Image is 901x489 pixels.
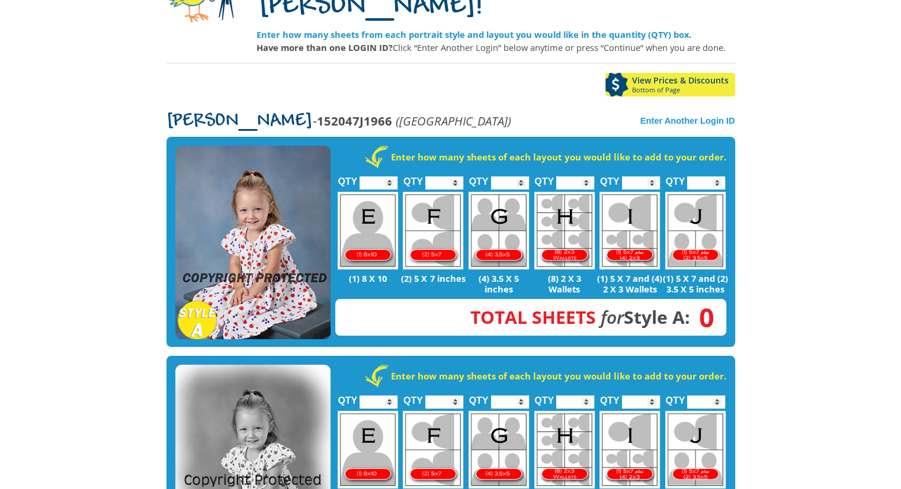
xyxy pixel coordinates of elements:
img: J [665,411,726,488]
a: Enter Another Login ID [640,116,735,126]
img: G [469,411,529,488]
p: (2) 5 X 7 inches [400,273,466,284]
strong: Enter how many sheets from each portrait style and layout you would like in the quantity (QTY) box. [256,28,691,40]
p: (1) 5 X 7 and (2) 3.5 X 5 inches [663,273,729,294]
em: ([GEOGRAPHIC_DATA]) [396,112,511,129]
strong: 152047J1966 [317,112,392,129]
label: QTY [534,163,554,192]
p: (1) 8 X 10 [335,273,401,284]
img: F [403,192,463,269]
strong: Have more than one LOGIN ID? [256,41,393,53]
strong: Enter how many sheets of each layout you would like to add to your order. [391,370,726,382]
label: QTY [665,163,685,192]
img: I [599,411,660,488]
p: (1) 5 X 7 and (4) 2 X 3 Wallets [597,273,663,294]
span: Bottom of Page [632,86,735,94]
img: E [338,192,398,269]
img: H [534,192,595,269]
p: Click “Enter Another Login” below anytime or press “Continue” when you are done. [256,41,735,54]
img: F [403,411,463,488]
span: Total Sheets [470,305,596,329]
label: QTY [600,382,620,411]
img: G [469,192,529,269]
img: E [338,411,398,488]
label: QTY [403,163,423,192]
img: I [599,192,660,269]
label: QTY [665,382,685,411]
label: QTY [469,163,489,192]
label: QTY [338,163,357,192]
p: (8) 2 X 3 Wallets [531,273,597,294]
span: [PERSON_NAME] [166,112,313,131]
label: QTY [534,382,554,411]
img: STYLE A [175,146,331,340]
img: J [665,192,726,269]
em: for [601,305,624,329]
label: QTY [338,382,357,411]
span: 0 [690,311,714,324]
label: QTY [600,163,620,192]
p: (4) 3.5 X 5 inches [466,273,532,294]
strong: Style A: [470,305,690,329]
p: - [166,114,511,128]
img: H [534,411,595,488]
strong: Enter how many sheets of each layout you would like to add to your order. [391,151,726,163]
label: QTY [469,382,489,411]
a: View Prices & DiscountsBottom of Page [605,73,735,96]
label: QTY [403,382,423,411]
